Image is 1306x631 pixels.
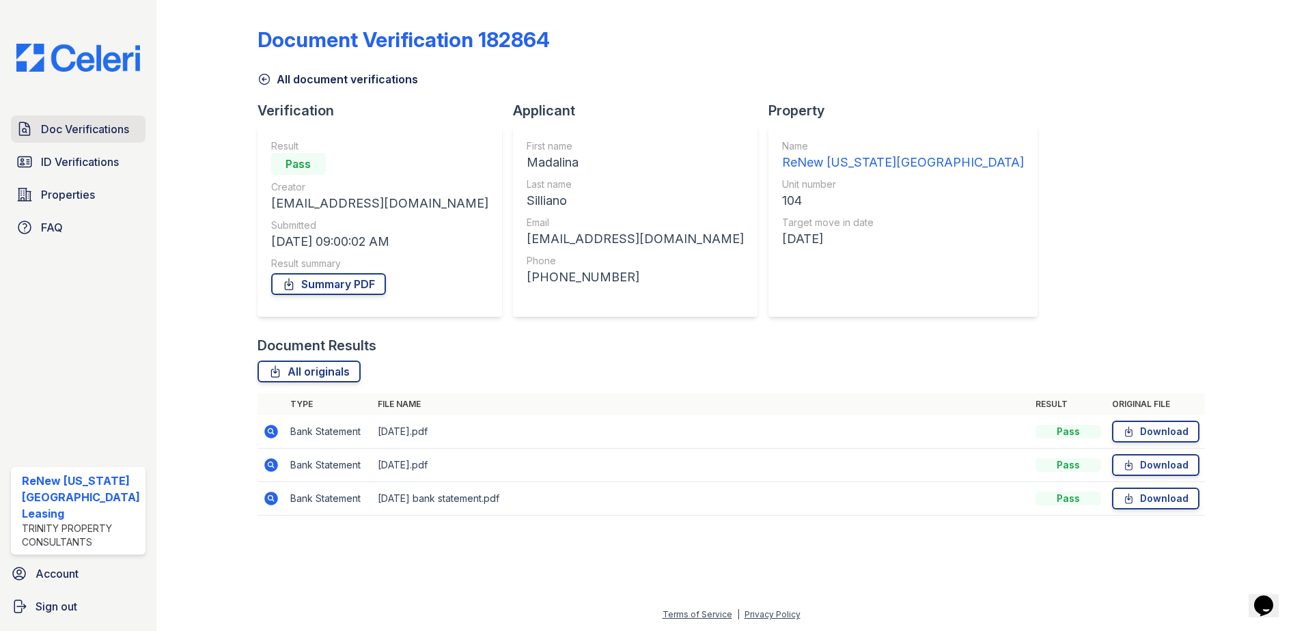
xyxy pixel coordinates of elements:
a: Name ReNew [US_STATE][GEOGRAPHIC_DATA] [782,139,1024,172]
div: [EMAIL_ADDRESS][DOMAIN_NAME] [527,229,744,249]
div: Last name [527,178,744,191]
div: Result summary [271,257,488,270]
span: FAQ [41,219,63,236]
div: Silliano [527,191,744,210]
div: Pass [1036,492,1101,505]
td: [DATE].pdf [372,415,1031,449]
div: 104 [782,191,1024,210]
td: Bank Statement [285,482,372,516]
a: Download [1112,488,1199,509]
a: Sign out [5,593,151,620]
span: Sign out [36,598,77,615]
th: Type [285,393,372,415]
div: [DATE] [782,229,1024,249]
a: Summary PDF [271,273,386,295]
td: Bank Statement [285,449,372,482]
iframe: chat widget [1249,576,1292,617]
div: ReNew [US_STATE][GEOGRAPHIC_DATA] [782,153,1024,172]
div: Verification [258,101,513,120]
div: Name [782,139,1024,153]
span: Doc Verifications [41,121,129,137]
div: [DATE] 09:00:02 AM [271,232,488,251]
div: First name [527,139,744,153]
div: Target move in date [782,216,1024,229]
div: | [737,609,740,619]
a: All originals [258,361,361,382]
th: Original file [1107,393,1205,415]
td: [DATE] bank statement.pdf [372,482,1031,516]
div: Unit number [782,178,1024,191]
div: ReNew [US_STATE][GEOGRAPHIC_DATA] Leasing [22,473,140,522]
th: File name [372,393,1031,415]
div: Pass [271,153,326,175]
a: FAQ [11,214,145,241]
span: ID Verifications [41,154,119,170]
div: Creator [271,180,488,194]
a: ID Verifications [11,148,145,176]
td: Bank Statement [285,415,372,449]
a: Properties [11,181,145,208]
div: Document Results [258,336,376,355]
div: Document Verification 182864 [258,27,550,52]
div: [PHONE_NUMBER] [527,268,744,287]
img: CE_Logo_Blue-a8612792a0a2168367f1c8372b55b34899dd931a85d93a1a3d3e32e68fde9ad4.png [5,44,151,72]
a: Privacy Policy [745,609,801,619]
div: Submitted [271,219,488,232]
a: Download [1112,454,1199,476]
td: [DATE].pdf [372,449,1031,482]
div: Property [768,101,1048,120]
a: Doc Verifications [11,115,145,143]
div: Email [527,216,744,229]
div: [EMAIL_ADDRESS][DOMAIN_NAME] [271,194,488,213]
a: Terms of Service [663,609,732,619]
div: Pass [1036,425,1101,438]
a: Download [1112,421,1199,443]
div: Pass [1036,458,1101,472]
div: Result [271,139,488,153]
span: Properties [41,186,95,203]
div: Madalina [527,153,744,172]
a: Account [5,560,151,587]
span: Account [36,565,79,582]
div: Trinity Property Consultants [22,522,140,549]
a: All document verifications [258,71,418,87]
th: Result [1030,393,1107,415]
div: Applicant [513,101,768,120]
div: Phone [527,254,744,268]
